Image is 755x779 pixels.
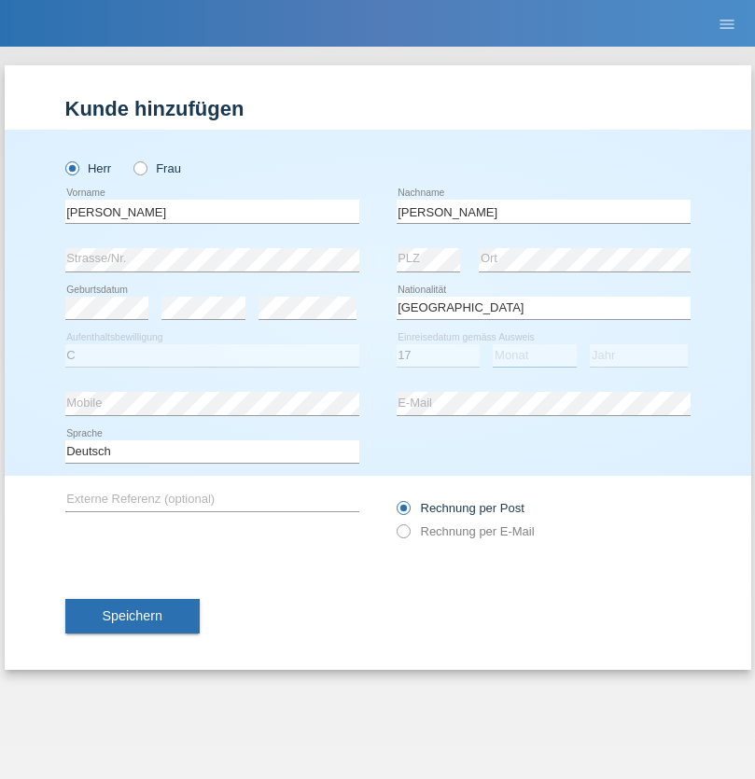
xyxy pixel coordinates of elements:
button: Speichern [65,599,200,634]
span: Speichern [103,608,162,623]
label: Frau [133,161,181,175]
label: Rechnung per E-Mail [397,524,535,538]
label: Herr [65,161,112,175]
h1: Kunde hinzufügen [65,97,691,120]
input: Herr [65,161,77,174]
input: Rechnung per E-Mail [397,524,409,548]
input: Frau [133,161,146,174]
a: menu [708,18,746,29]
label: Rechnung per Post [397,501,524,515]
input: Rechnung per Post [397,501,409,524]
i: menu [718,15,736,34]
